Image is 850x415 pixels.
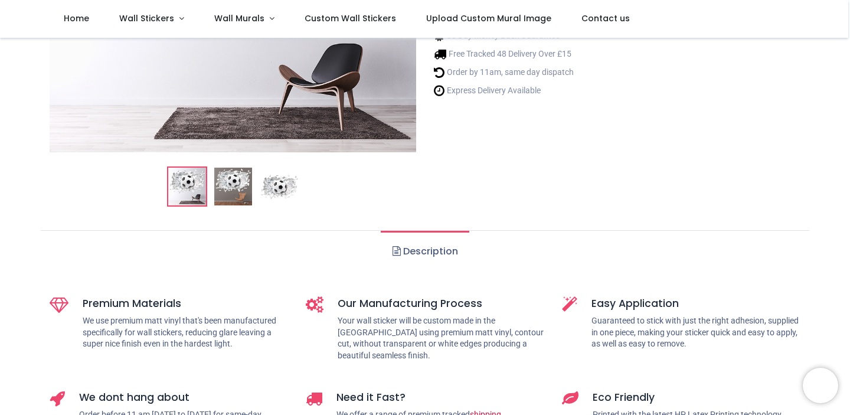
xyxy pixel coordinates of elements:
[803,368,838,403] iframe: Brevo live chat
[79,390,288,405] h5: We dont hang about
[426,12,551,24] span: Upload Custom Mural Image
[214,12,264,24] span: Wall Murals
[591,296,800,311] h5: Easy Application
[338,296,544,311] h5: Our Manufacturing Process
[64,12,89,24] span: Home
[305,12,396,24] span: Custom Wall Stickers
[434,66,603,79] li: Order by 11am, same day dispatch
[593,390,800,405] h5: Eco Friendly
[581,12,630,24] span: Contact us
[119,12,174,24] span: Wall Stickers
[381,231,469,272] a: Description
[434,84,603,97] li: Express Delivery Available
[338,315,544,361] p: Your wall sticker will be custom made in the [GEOGRAPHIC_DATA] using premium matt vinyl, contour ...
[434,48,603,60] li: Free Tracked 48 Delivery Over £15
[591,315,800,350] p: Guaranteed to stick with just the right adhesion, supplied in one piece, making your sticker quic...
[260,168,298,205] img: WS-67228-03
[83,296,288,311] h5: Premium Materials
[214,168,252,205] img: WS-67228-02
[168,168,206,205] img: Football White Brick 3D Hole In The Wall Sticker
[83,315,288,350] p: We use premium matt vinyl that's been manufactured specifically for wall stickers, reducing glare...
[336,390,544,405] h5: Need it Fast?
